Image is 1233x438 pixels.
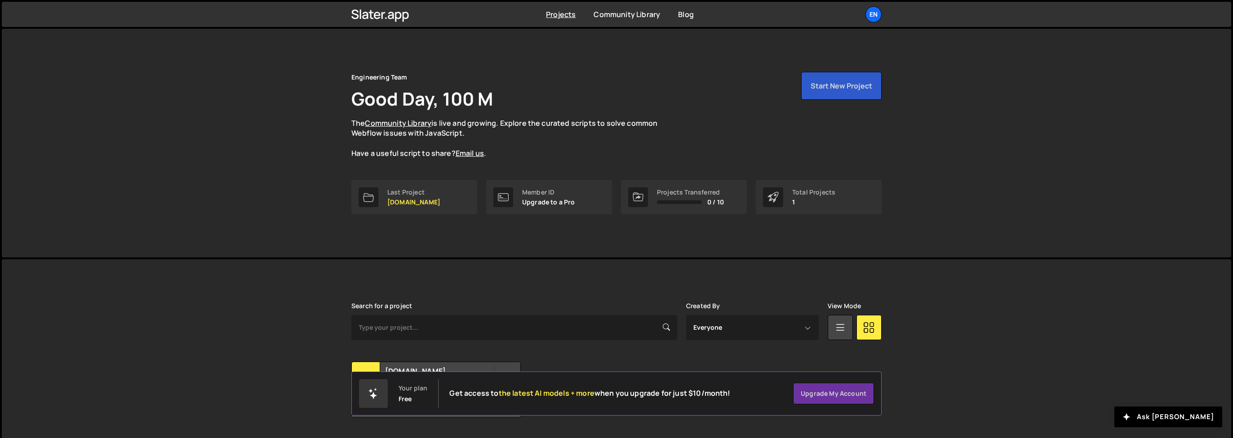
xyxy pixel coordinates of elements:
button: Start New Project [801,72,882,100]
div: Last Project [387,189,440,196]
div: Engineering Team [351,72,408,83]
span: 0 / 10 [707,199,724,206]
p: Upgrade to a Pro [522,199,575,206]
label: Search for a project [351,302,412,310]
div: Projects Transferred [657,189,724,196]
a: Blog [678,9,694,19]
a: En [865,6,882,22]
a: Upgrade my account [793,383,874,404]
label: Created By [686,302,720,310]
a: wo [DOMAIN_NAME] Created by 100 M 9 pages, last updated by 100 M [DATE] [351,362,521,418]
div: Member ID [522,189,575,196]
h2: Get access to when you upgrade for just $10/month! [449,389,730,398]
a: Last Project [DOMAIN_NAME] [351,180,477,214]
div: Total Projects [792,189,835,196]
div: Free [399,395,412,403]
h2: [DOMAIN_NAME] [385,366,493,376]
p: The is live and growing. Explore the curated scripts to solve common Webflow issues with JavaScri... [351,118,675,159]
div: wo [352,362,380,390]
a: Community Library [594,9,660,19]
a: Community Library [365,118,431,128]
label: View Mode [828,302,861,310]
button: Ask [PERSON_NAME] [1114,407,1222,427]
a: Email us [456,148,484,158]
span: the latest AI models + more [499,388,594,398]
div: Your plan [399,385,427,392]
h1: Good Day, 100 M [351,86,493,111]
a: Projects [546,9,576,19]
input: Type your project... [351,315,677,340]
p: [DOMAIN_NAME] [387,199,440,206]
p: 1 [792,199,835,206]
